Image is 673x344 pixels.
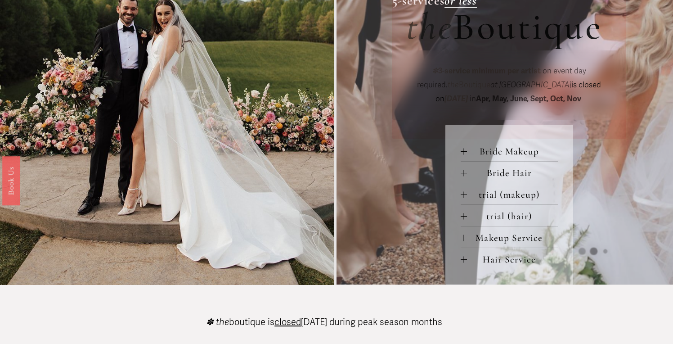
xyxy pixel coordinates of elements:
[274,317,301,328] span: closed
[448,80,490,90] span: Boutique
[467,189,558,200] span: trial (makeup)
[2,156,20,205] a: Book Us
[467,253,558,265] span: Hair Service
[461,183,558,204] button: trial (makeup)
[206,317,229,328] em: ✽ the
[406,4,453,50] em: the
[417,66,588,90] span: on event day required.
[461,248,558,269] button: Hair Service
[467,232,558,244] span: Makeup Service
[467,167,558,179] span: Bride Hair
[461,140,558,161] button: Bride Makeup
[468,94,583,104] span: in
[461,162,558,183] button: Bride Hair
[432,66,438,76] em: ✽
[406,64,612,106] p: on
[206,318,442,327] p: boutique is [DATE] during peak season months
[448,80,459,90] em: the
[571,80,601,90] span: is closed
[444,94,468,104] em: [DATE]
[476,94,581,104] strong: Apr, May, June, Sept, Oct, Nov
[490,80,571,90] em: at [GEOGRAPHIC_DATA]
[453,4,602,50] span: Boutique
[461,226,558,248] button: Makeup Service
[467,210,558,222] span: trial (hair)
[467,145,558,157] span: Bride Makeup
[461,205,558,226] button: trial (hair)
[438,66,541,76] strong: 3-service minimum per artist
